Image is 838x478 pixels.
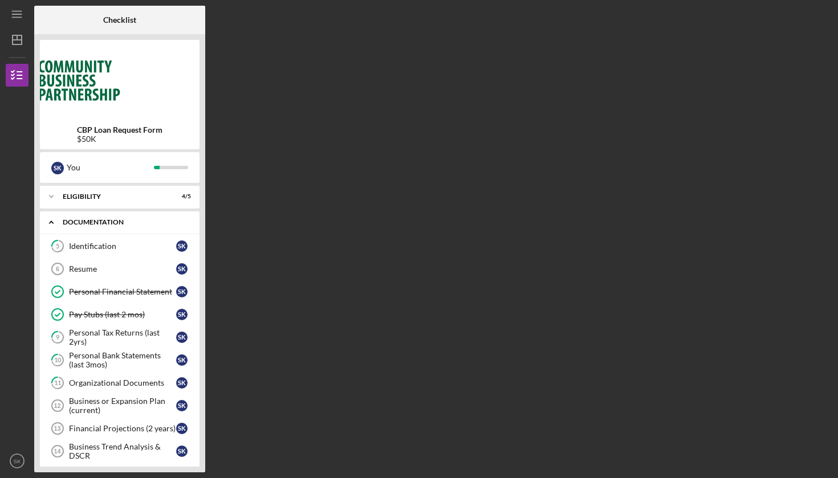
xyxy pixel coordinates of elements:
[46,440,194,463] a: 14Business Trend Analysis & DSCRSK
[176,423,188,434] div: S K
[46,371,194,394] a: 11Organizational DocumentsSK
[56,265,59,272] tspan: 6
[54,448,61,455] tspan: 14
[176,400,188,411] div: S K
[77,125,162,134] b: CBP Loan Request Form
[176,263,188,275] div: S K
[54,357,62,364] tspan: 10
[77,134,162,144] div: $50K
[54,402,60,409] tspan: 12
[51,162,64,174] div: S K
[176,309,188,320] div: S K
[176,377,188,389] div: S K
[176,286,188,297] div: S K
[46,349,194,371] a: 10Personal Bank Statements (last 3mos)SK
[54,379,61,387] tspan: 11
[56,243,59,250] tspan: 5
[69,264,176,273] div: Resume
[46,326,194,349] a: 9Personal Tax Returns (last 2yrs)SK
[46,417,194,440] a: 13Financial Projections (2 years)SK
[69,378,176,387] div: Organizational Documents
[46,258,194,280] a: 6ResumeSK
[176,354,188,366] div: S K
[176,446,188,457] div: S K
[54,425,60,432] tspan: 13
[14,458,21,464] text: SK
[46,394,194,417] a: 12Business or Expansion Plan (current)SK
[69,287,176,296] div: Personal Financial Statement
[69,328,176,346] div: Personal Tax Returns (last 2yrs)
[40,46,200,114] img: Product logo
[69,351,176,369] div: Personal Bank Statements (last 3mos)
[63,219,185,226] div: Documentation
[67,158,154,177] div: You
[56,334,60,341] tspan: 9
[69,424,176,433] div: Financial Projections (2 years)
[46,303,194,326] a: Pay Stubs (last 2 mos)SK
[176,332,188,343] div: S K
[103,15,136,24] b: Checklist
[69,242,176,251] div: Identification
[63,193,162,200] div: Eligibility
[69,442,176,460] div: Business Trend Analysis & DSCR
[46,235,194,258] a: 5IdentificationSK
[6,450,29,472] button: SK
[46,280,194,303] a: Personal Financial StatementSK
[69,310,176,319] div: Pay Stubs (last 2 mos)
[176,240,188,252] div: S K
[69,397,176,415] div: Business or Expansion Plan (current)
[170,193,191,200] div: 4 / 5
